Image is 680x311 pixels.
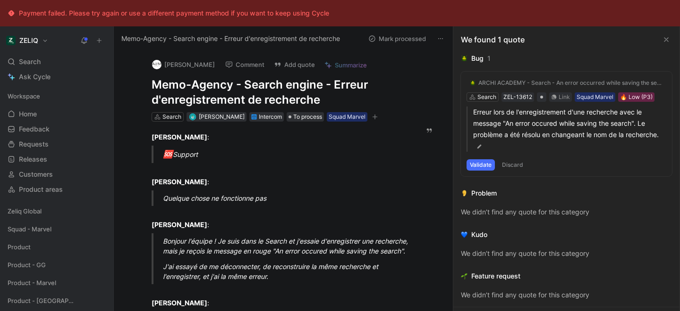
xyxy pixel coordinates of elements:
span: To process [293,112,322,122]
img: 🪲 [461,55,467,62]
img: 🪲 [470,80,476,86]
img: ZELIQ [6,36,16,45]
span: Product - Marvel [8,278,56,287]
div: Quelque chose ne fonctionne pas [163,193,417,203]
img: logo [152,60,161,69]
div: : [152,210,406,229]
span: Memo-Agency - Search engine - Erreur d'enregistrement de recherche [121,33,340,44]
span: 🆘 [163,149,173,159]
button: logo[PERSON_NAME] [148,57,219,72]
div: J'ai essayé de me déconnecter, de reconstruire la même recherche et l'enregistrer, et j'ai la mêm... [163,262,417,281]
div: Product - Marvel [4,276,110,290]
span: Feedback [19,124,50,134]
div: Zeliq Global [4,204,110,221]
button: Comment [221,58,269,71]
img: 💙 [461,231,467,238]
div: We didn’t find any quote for this category [461,289,672,301]
strong: [PERSON_NAME] [152,133,207,141]
a: Ask Cycle [4,70,110,84]
span: Search [19,56,41,67]
img: avatar [190,114,195,119]
span: Requests [19,139,49,149]
h1: Memo-Agency - Search engine - Erreur d'enregistrement de recherche [152,77,406,107]
img: 🌱 [461,273,467,279]
strong: [PERSON_NAME] [152,299,207,307]
p: Erreur lors de l'enregistrement d'une recherche avec le message "An error occured while saving th... [473,106,666,152]
div: To process [287,112,324,122]
button: Discard [499,159,527,171]
a: Requests [4,137,110,151]
div: We found 1 quote [461,34,525,45]
span: Zeliq Global [8,206,42,216]
button: 🪲ARCHI ACADEMY - Search - An error occurred while saving the search [467,77,666,89]
div: 1 [487,53,491,64]
span: Product - [GEOGRAPHIC_DATA] [8,296,76,305]
img: pen.svg [476,143,483,150]
span: Releases [19,155,47,164]
img: 👂 [461,190,467,196]
div: Bonjour l'équipe ! Je suis dans le Search et j'essaie d'enregistrer une recherche, mais je reçois... [163,236,417,256]
span: Product - GG [8,260,46,270]
button: ZELIQZELIQ [4,34,51,47]
h1: ZELIQ [19,36,38,45]
a: Product areas [4,182,110,196]
div: Kudo [471,229,487,240]
div: Bug [471,53,484,64]
button: Validate [467,159,495,171]
button: Add quote [270,58,319,71]
div: Search [162,112,181,122]
div: Product - [GEOGRAPHIC_DATA] [4,294,110,311]
strong: [PERSON_NAME] [152,221,207,229]
button: Mark processed [364,32,430,45]
div: Product - Marvel [4,276,110,293]
span: Product [8,242,31,252]
div: Workspace [4,89,110,103]
span: Product areas [19,185,63,194]
a: Releases [4,152,110,166]
div: Feature request [471,270,520,282]
button: Summarize [320,58,371,72]
div: Product - GG [4,258,110,272]
div: Squad - Marvel [4,222,110,239]
span: Workspace [8,91,40,101]
div: : [152,132,406,142]
a: Feedback [4,122,110,136]
div: Zeliq Global [4,204,110,218]
span: Home [19,109,37,119]
div: Product [4,240,110,254]
span: Customers [19,170,53,179]
div: Search [4,55,110,69]
div: Squad Marvel [329,112,365,122]
div: : [152,167,406,187]
div: Intercom [259,112,282,122]
div: We didn’t find any quote for this category [461,206,672,218]
a: Customers [4,167,110,181]
div: Squad - Marvel [4,222,110,236]
span: Summarize [335,61,367,69]
span: Ask Cycle [19,71,51,82]
div: Product [4,240,110,257]
span: Squad - Marvel [8,224,51,234]
div: We didn’t find any quote for this category [461,248,672,259]
div: ARCHI ACADEMY - Search - An error occurred while saving the search [478,79,663,87]
a: Home [4,107,110,121]
div: Product - [GEOGRAPHIC_DATA] [4,294,110,308]
div: Support [163,148,417,161]
span: [PERSON_NAME] [199,113,245,120]
div: Payment failed. Please try again or use a different payment method if you want to keep using Cycle [19,8,329,19]
strong: [PERSON_NAME] [152,178,207,186]
div: Problem [471,188,497,199]
div: : [152,288,406,308]
div: Product - GG [4,258,110,275]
